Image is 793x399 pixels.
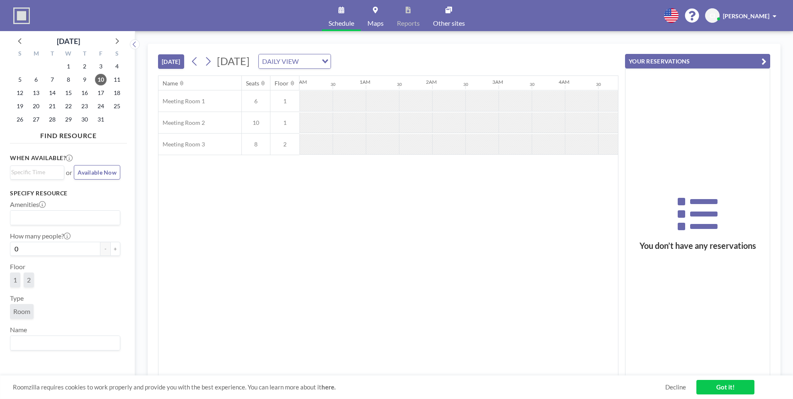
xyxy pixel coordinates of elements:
label: How many people? [10,232,71,240]
div: [DATE] [57,35,80,47]
span: Friday, October 17, 2025 [95,87,107,99]
span: Meeting Room 2 [158,119,205,127]
span: Wednesday, October 22, 2025 [63,100,74,112]
span: 1 [270,97,299,105]
input: Search for option [11,168,59,177]
span: Saturday, October 11, 2025 [111,74,123,85]
span: Room [13,307,30,315]
span: Saturday, October 25, 2025 [111,100,123,112]
div: 30 [331,82,336,87]
span: Tuesday, October 28, 2025 [46,114,58,125]
span: Meeting Room 3 [158,141,205,148]
button: Available Now [74,165,120,180]
div: 30 [397,82,402,87]
button: - [100,242,110,256]
div: F [92,49,109,60]
div: Floor [275,80,289,87]
span: Thursday, October 30, 2025 [79,114,90,125]
span: Saturday, October 18, 2025 [111,87,123,99]
span: Monday, October 27, 2025 [30,114,42,125]
span: Monday, October 13, 2025 [30,87,42,99]
span: Other sites [433,20,465,27]
h3: Specify resource [10,190,120,197]
h4: FIND RESOURCE [10,128,127,140]
img: organization-logo [13,7,30,24]
input: Search for option [301,56,317,67]
span: 6 [242,97,270,105]
div: S [109,49,125,60]
label: Amenities [10,200,46,209]
span: Thursday, October 23, 2025 [79,100,90,112]
span: Wednesday, October 29, 2025 [63,114,74,125]
button: [DATE] [158,54,184,69]
span: Maps [367,20,384,27]
div: 1AM [360,79,370,85]
button: + [110,242,120,256]
span: 10 [242,119,270,127]
a: here. [321,383,336,391]
div: 30 [596,82,601,87]
span: Available Now [78,169,117,176]
span: Thursday, October 16, 2025 [79,87,90,99]
div: T [44,49,61,60]
span: Wednesday, October 15, 2025 [63,87,74,99]
span: CI [710,12,715,19]
span: Meeting Room 1 [158,97,205,105]
span: Friday, October 31, 2025 [95,114,107,125]
div: Search for option [10,336,120,350]
div: 30 [530,82,535,87]
div: W [61,49,77,60]
h3: You don’t have any reservations [625,241,770,251]
span: Sunday, October 12, 2025 [14,87,26,99]
label: Type [10,294,24,302]
div: S [12,49,28,60]
span: Schedule [328,20,354,27]
span: Monday, October 20, 2025 [30,100,42,112]
span: Friday, October 3, 2025 [95,61,107,72]
div: Search for option [10,166,64,178]
span: 8 [242,141,270,148]
span: DAILY VIEW [260,56,300,67]
button: YOUR RESERVATIONS [625,54,770,68]
div: M [28,49,44,60]
span: or [66,168,72,177]
label: Floor [10,263,25,271]
div: 3AM [492,79,503,85]
span: Thursday, October 9, 2025 [79,74,90,85]
span: 2 [27,276,31,284]
div: 30 [463,82,468,87]
div: 4AM [559,79,569,85]
div: Name [163,80,178,87]
span: Monday, October 6, 2025 [30,74,42,85]
span: [DATE] [217,55,250,67]
div: Seats [246,80,259,87]
span: Tuesday, October 7, 2025 [46,74,58,85]
span: Tuesday, October 21, 2025 [46,100,58,112]
input: Search for option [11,338,115,348]
span: Sunday, October 19, 2025 [14,100,26,112]
label: Name [10,326,27,334]
span: [PERSON_NAME] [723,12,769,19]
span: 2 [270,141,299,148]
span: 1 [270,119,299,127]
span: Saturday, October 4, 2025 [111,61,123,72]
div: 12AM [293,79,307,85]
div: Search for option [10,211,120,225]
span: Friday, October 10, 2025 [95,74,107,85]
span: Thursday, October 2, 2025 [79,61,90,72]
div: Search for option [259,54,331,68]
span: 1 [13,276,17,284]
span: Wednesday, October 1, 2025 [63,61,74,72]
span: Roomzilla requires cookies to work properly and provide you with the best experience. You can lea... [13,383,665,391]
span: Friday, October 24, 2025 [95,100,107,112]
div: 2AM [426,79,437,85]
span: Wednesday, October 8, 2025 [63,74,74,85]
div: T [76,49,92,60]
a: Got it! [696,380,754,394]
input: Search for option [11,212,115,223]
span: Sunday, October 5, 2025 [14,74,26,85]
span: Tuesday, October 14, 2025 [46,87,58,99]
a: Decline [665,383,686,391]
span: Sunday, October 26, 2025 [14,114,26,125]
span: Reports [397,20,420,27]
